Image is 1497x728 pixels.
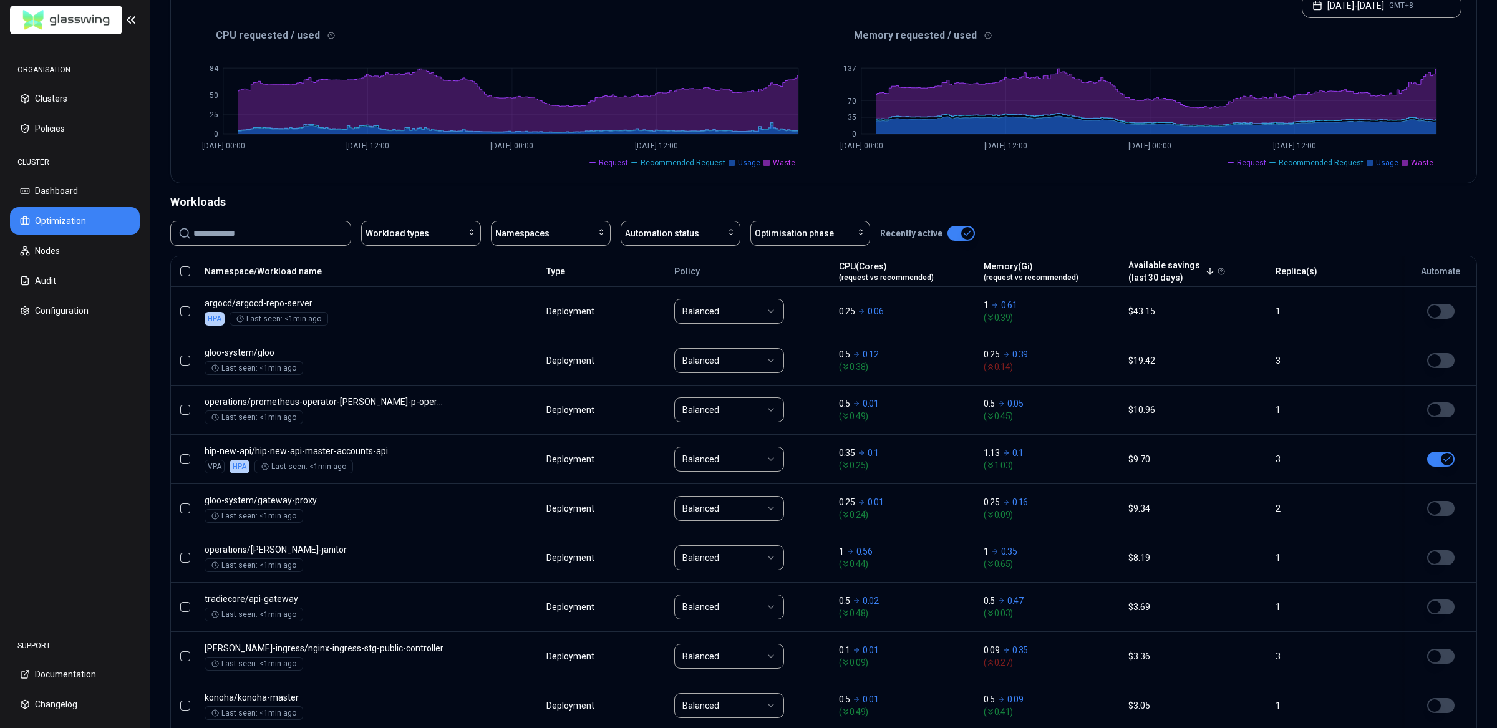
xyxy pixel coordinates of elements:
p: 0.02 [863,595,879,607]
div: Last seen: <1min ago [211,363,296,373]
div: 3 [1276,354,1392,367]
span: ( 0.24 ) [839,508,972,521]
tspan: [DATE] 00:00 [1128,142,1171,150]
p: 0.35 [1012,644,1029,656]
span: Recommended Request [641,158,725,168]
div: Last seen: <1min ago [211,560,296,570]
span: ( 0.41 ) [984,706,1117,718]
tspan: [DATE] 12:00 [346,142,389,150]
div: SUPPORT [10,633,140,658]
span: ( 0.38 ) [839,361,972,373]
tspan: 25 [210,110,218,119]
p: 0.09 [1007,693,1024,706]
button: Namespace/Workload name [205,259,322,284]
tspan: [DATE] 12:00 [635,142,678,150]
div: Deployment [546,354,596,367]
div: 3 [1276,453,1392,465]
p: 0.1 [868,447,879,459]
div: CLUSTER [10,150,140,175]
p: 0.47 [1007,595,1024,607]
button: Changelog [10,691,140,718]
div: $9.34 [1128,502,1264,515]
p: 0.05 [1007,397,1024,410]
button: Automation status [621,221,740,246]
span: Usage [1376,158,1398,168]
tspan: [DATE] 00:00 [840,142,883,150]
div: $3.05 [1128,699,1264,712]
p: 0.5 [839,693,850,706]
p: gateway-proxy [205,494,444,507]
div: ORGANISATION [10,57,140,82]
p: 0.56 [856,545,873,558]
div: Deployment [546,699,596,712]
span: ( 1.03 ) [984,459,1117,472]
p: 0.35 [1001,545,1017,558]
button: Documentation [10,661,140,688]
div: 1 [1276,699,1392,712]
p: prometheus-operator-kube-p-operator [205,396,444,408]
span: ( 0.14 ) [984,361,1117,373]
tspan: [DATE] 12:00 [984,142,1027,150]
span: Waste [1411,158,1433,168]
span: ( 0.49 ) [839,410,972,422]
div: 1 [1276,601,1392,613]
span: GMT+8 [1389,1,1413,11]
div: Deployment [546,502,596,515]
div: 1 [1276,404,1392,416]
div: Deployment [546,305,596,318]
div: 3 [1276,650,1392,662]
div: $19.42 [1128,354,1264,367]
p: 0.39 [1012,348,1029,361]
p: api-gateway [205,593,444,605]
p: 0.25 [984,348,1000,361]
div: CPU(Cores) [839,260,934,283]
div: Last seen: <1min ago [211,609,296,619]
span: (request vs recommended) [839,273,934,283]
span: Optimisation phase [755,227,834,240]
div: Policy [674,265,828,278]
div: $43.15 [1128,305,1264,318]
div: HPA enabled. [205,312,225,326]
p: argocd-repo-server [205,297,444,309]
span: ( 0.09 ) [984,508,1117,521]
span: (request vs recommended) [984,273,1078,283]
p: 0.5 [984,693,995,706]
tspan: 137 [843,64,856,73]
p: 1 [839,545,844,558]
p: 0.12 [863,348,879,361]
span: Workload types [366,227,429,240]
button: Replica(s) [1276,259,1317,284]
button: Nodes [10,237,140,265]
p: 0.1 [839,644,850,656]
button: Namespaces [491,221,611,246]
p: 1.13 [984,447,1000,459]
p: 0.16 [1012,496,1029,508]
tspan: [DATE] 12:00 [1272,142,1315,150]
span: Namespaces [495,227,550,240]
span: ( 0.45 ) [984,410,1117,422]
p: 0.5 [984,595,995,607]
button: Configuration [10,297,140,324]
tspan: 50 [210,91,218,100]
div: $10.96 [1128,404,1264,416]
div: Memory(Gi) [984,260,1078,283]
button: Optimisation phase [750,221,870,246]
p: 0.25 [839,305,855,318]
button: CPU(Cores)(request vs recommended) [839,259,934,284]
button: Clusters [10,85,140,112]
tspan: 84 [210,64,219,73]
p: 0.01 [863,644,879,656]
div: Last seen: <1min ago [211,412,296,422]
span: ( 0.65 ) [984,558,1117,570]
div: Last seen: <1min ago [211,708,296,718]
p: 0.09 [984,644,1000,656]
span: Request [1237,158,1266,168]
button: Policies [10,115,140,142]
p: 0.01 [863,693,879,706]
p: konoha-master [205,691,444,704]
button: Workload types [361,221,481,246]
button: Audit [10,267,140,294]
span: ( 0.49 ) [839,706,972,718]
p: 0.61 [1001,299,1017,311]
span: Waste [773,158,795,168]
